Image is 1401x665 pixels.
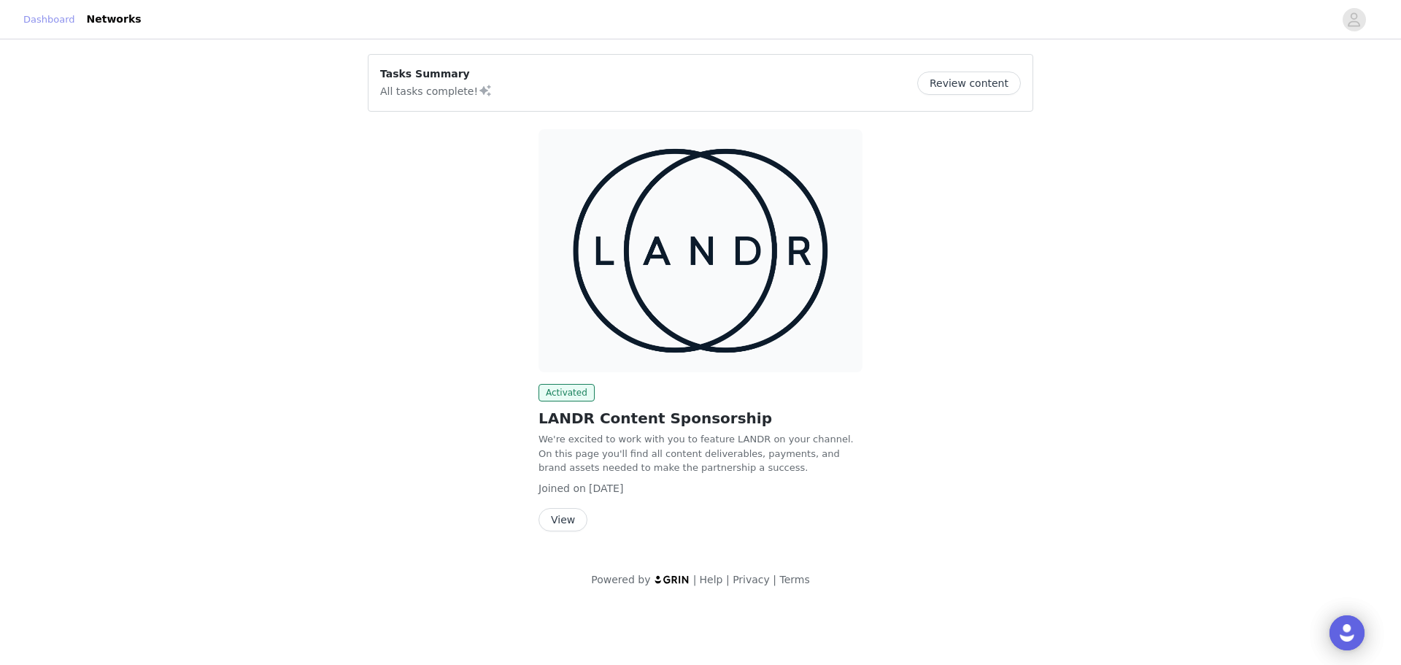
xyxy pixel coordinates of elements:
[380,82,493,99] p: All tasks complete!
[654,574,690,584] img: logo
[539,407,862,429] h2: LANDR Content Sponsorship
[700,574,723,585] a: Help
[733,574,770,585] a: Privacy
[773,574,776,585] span: |
[539,483,586,494] span: Joined on
[591,574,650,585] span: Powered by
[1329,615,1365,650] div: Open Intercom Messenger
[726,574,730,585] span: |
[693,574,697,585] span: |
[539,508,587,531] button: View
[380,66,493,82] p: Tasks Summary
[779,574,809,585] a: Terms
[23,12,75,27] a: Dashboard
[539,515,587,526] a: View
[78,3,150,36] a: Networks
[917,72,1021,95] button: Review content
[539,432,862,475] p: We're excited to work with you to feature LANDR on your channel. On this page you'll find all con...
[539,129,862,372] img: LANDR | EN | USD
[589,483,623,494] span: [DATE]
[1347,8,1361,31] div: avatar
[539,384,595,401] span: Activated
